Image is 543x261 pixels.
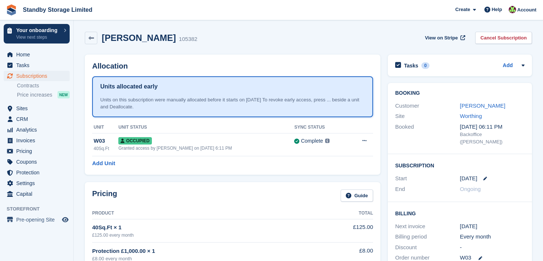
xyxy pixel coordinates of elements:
p: View next steps [16,34,60,41]
a: menu [4,49,70,60]
a: menu [4,135,70,146]
div: £125.00 every month [92,232,321,239]
div: Every month [460,233,525,241]
div: [DATE] [460,222,525,231]
th: Unit [92,122,118,133]
span: Settings [16,178,60,188]
a: View on Stripe [422,32,467,44]
span: Analytics [16,125,60,135]
a: Cancel Subscription [475,32,532,44]
h1: Units allocated early [100,82,158,91]
a: menu [4,60,70,70]
span: Invoices [16,135,60,146]
span: Capital [16,189,60,199]
a: Worthing [460,113,482,119]
a: menu [4,189,70,199]
a: Your onboarding View next steps [4,24,70,43]
a: menu [4,215,70,225]
a: Contracts [17,82,70,89]
span: Help [492,6,502,13]
td: £125.00 [321,219,373,242]
span: Account [517,6,536,14]
span: Pre-opening Site [16,215,60,225]
a: [PERSON_NAME] [460,102,505,109]
div: Billing period [395,233,460,241]
div: Backoffice ([PERSON_NAME]) [460,131,525,145]
span: Subscriptions [16,71,60,81]
h2: Subscription [395,161,525,169]
th: Unit Status [118,122,294,133]
a: menu [4,71,70,81]
p: Your onboarding [16,28,60,33]
div: 40Sq.Ft [94,145,118,152]
a: menu [4,157,70,167]
h2: Booking [395,90,525,96]
span: CRM [16,114,60,124]
span: Price increases [17,91,52,98]
div: [DATE] 06:11 PM [460,123,525,131]
a: menu [4,178,70,188]
span: Coupons [16,157,60,167]
span: Ongoing [460,186,481,192]
th: Sync Status [294,122,349,133]
a: menu [4,167,70,178]
h2: Tasks [404,62,418,69]
h2: Billing [395,209,525,217]
span: View on Stripe [425,34,458,42]
a: Guide [341,189,373,202]
div: Site [395,112,460,121]
div: Units on this subscription were manually allocated before it starts on [DATE] To revoke early acc... [100,96,365,111]
span: Home [16,49,60,60]
div: Granted access by [PERSON_NAME] on [DATE] 6:11 PM [118,145,294,152]
a: menu [4,103,70,114]
time: 2025-09-08 00:00:00 UTC [460,174,477,183]
div: W03 [94,137,118,145]
a: menu [4,114,70,124]
h2: [PERSON_NAME] [102,33,176,43]
div: Discount [395,243,460,252]
th: Product [92,208,321,219]
a: menu [4,146,70,156]
a: Preview store [61,215,70,224]
h2: Allocation [92,62,373,70]
div: Start [395,174,460,183]
div: Complete [301,137,323,145]
div: Protection £1,000.00 × 1 [92,247,321,255]
span: Occupied [118,137,152,145]
th: Total [321,208,373,219]
img: stora-icon-8386f47178a22dfd0bd8f6a31ec36ba5ce8667c1dd55bd0f319d3a0aa187defe.svg [6,4,17,15]
div: 40Sq.Ft × 1 [92,223,321,232]
div: 105382 [179,35,197,43]
a: Price increases NEW [17,91,70,99]
a: Standby Storage Limited [20,4,95,16]
span: Tasks [16,60,60,70]
div: 0 [421,62,430,69]
div: - [460,243,525,252]
span: Sites [16,103,60,114]
img: icon-info-grey-7440780725fd019a000dd9b08b2336e03edf1995a4989e88bcd33f0948082b44.svg [325,139,330,143]
div: NEW [58,91,70,98]
img: Sue Ford [509,6,516,13]
span: Protection [16,167,60,178]
span: Pricing [16,146,60,156]
div: End [395,185,460,194]
div: Booked [395,123,460,146]
span: Create [455,6,470,13]
span: Storefront [7,205,73,213]
a: Add Unit [92,159,115,168]
a: menu [4,125,70,135]
div: Next invoice [395,222,460,231]
a: Add [503,62,513,70]
h2: Pricing [92,189,117,202]
div: Customer [395,102,460,110]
